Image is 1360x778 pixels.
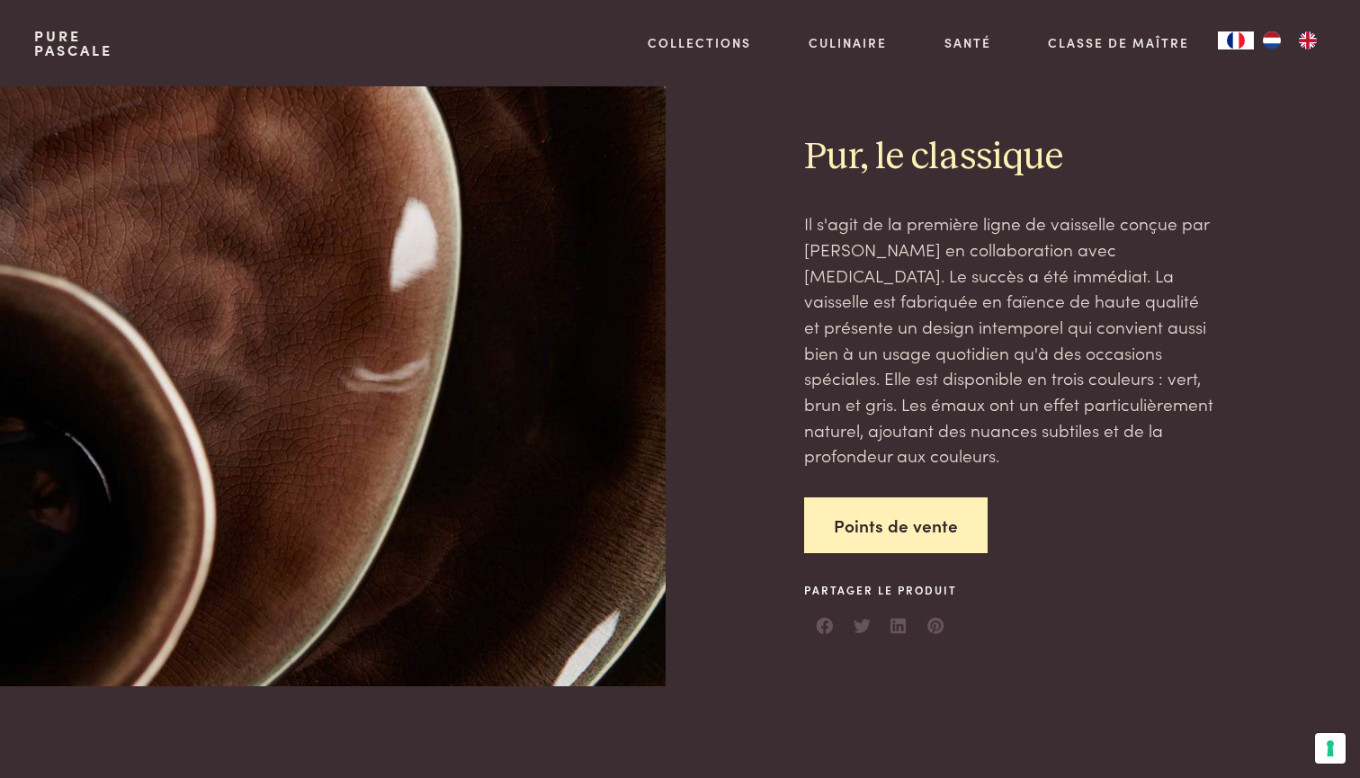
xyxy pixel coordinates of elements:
a: Points de vente [804,497,988,554]
span: Partager le produit [804,582,957,598]
a: Classe de maître [1048,33,1189,52]
aside: Language selected: Français [1218,31,1326,49]
a: Collections [648,33,751,52]
button: Vos préférences en matière de consentement pour les technologies de suivi [1315,733,1346,764]
ul: Language list [1254,31,1326,49]
a: Santé [944,33,991,52]
div: Language [1218,31,1254,49]
a: FR [1218,31,1254,49]
h2: Pur, le classique [804,134,1216,182]
p: Il s'agit de la première ligne de vaisselle conçue par [PERSON_NAME] en collaboration avec [MEDIC... [804,210,1216,469]
a: Culinaire [809,33,887,52]
a: EN [1290,31,1326,49]
a: PurePascale [34,29,112,58]
a: NL [1254,31,1290,49]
